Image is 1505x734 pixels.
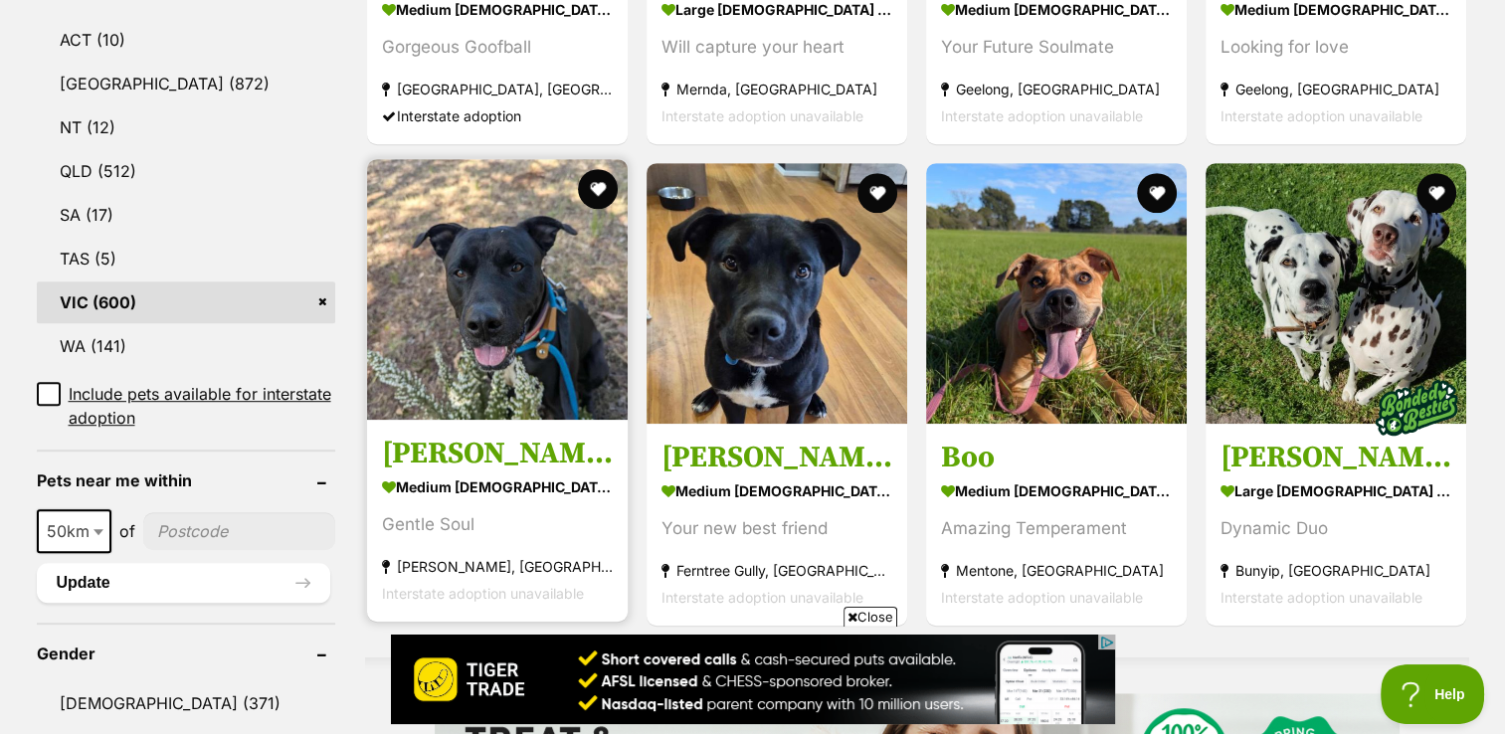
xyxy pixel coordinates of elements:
span: 50km [39,517,109,545]
a: [DEMOGRAPHIC_DATA] (371) [37,682,335,724]
img: bonded besties [1368,358,1467,458]
h3: [PERSON_NAME] & [PERSON_NAME] [1221,439,1451,476]
span: Close [844,607,897,627]
img: Charlie - Staffordshire Bull Terrier x Mixed breed Dog [647,163,907,424]
div: Gorgeous Goofball [382,34,613,61]
strong: [PERSON_NAME], [GEOGRAPHIC_DATA] [382,553,613,580]
header: Gender [37,644,335,662]
img: Jake - American Staffordshire Terrier Dog [367,159,628,420]
h3: [PERSON_NAME] [382,435,613,472]
span: Interstate adoption unavailable [941,107,1143,124]
div: Amazing Temperament [941,515,1172,542]
span: Include pets available for interstate adoption [69,382,335,430]
strong: Geelong, [GEOGRAPHIC_DATA] [941,76,1172,102]
h3: Boo [941,439,1172,476]
span: Interstate adoption unavailable [661,589,863,606]
strong: medium [DEMOGRAPHIC_DATA] Dog [941,476,1172,505]
span: Interstate adoption unavailable [661,107,863,124]
span: Interstate adoption unavailable [382,585,584,602]
header: Pets near me within [37,471,335,489]
a: WA (141) [37,325,335,367]
strong: large [DEMOGRAPHIC_DATA] Dog [1221,476,1451,505]
span: Interstate adoption unavailable [941,589,1143,606]
a: QLD (512) [37,150,335,192]
iframe: Help Scout Beacon - Open [1381,664,1485,724]
div: Your Future Soulmate [941,34,1172,61]
div: Will capture your heart [661,34,892,61]
strong: Geelong, [GEOGRAPHIC_DATA] [1221,76,1451,102]
span: Interstate adoption unavailable [1221,107,1422,124]
a: [PERSON_NAME] medium [DEMOGRAPHIC_DATA] Dog Your new best friend Ferntree Gully, [GEOGRAPHIC_DATA... [647,424,907,626]
img: Boo - Staffordshire Bull Terrier x Mixed breed Dog [926,163,1187,424]
span: of [119,519,135,543]
a: [PERSON_NAME] medium [DEMOGRAPHIC_DATA] Dog Gentle Soul [PERSON_NAME], [GEOGRAPHIC_DATA] Intersta... [367,420,628,622]
div: Looking for love [1221,34,1451,61]
input: postcode [143,512,335,550]
a: VIC (600) [37,281,335,323]
div: Interstate adoption [382,102,613,129]
strong: Mernda, [GEOGRAPHIC_DATA] [661,76,892,102]
iframe: Advertisement [391,635,1115,724]
a: NT (12) [37,106,335,148]
strong: Mentone, [GEOGRAPHIC_DATA] [941,557,1172,584]
span: 50km [37,509,111,553]
strong: Bunyip, [GEOGRAPHIC_DATA] [1221,557,1451,584]
img: Brosnan & DiCaprio - Dalmatian Dog [1206,163,1466,424]
a: SA (17) [37,194,335,236]
a: ACT (10) [37,19,335,61]
strong: medium [DEMOGRAPHIC_DATA] Dog [382,472,613,501]
div: Gentle Soul [382,511,613,538]
button: favourite [1137,173,1177,213]
a: Include pets available for interstate adoption [37,382,335,430]
strong: Ferntree Gully, [GEOGRAPHIC_DATA] [661,557,892,584]
div: Your new best friend [661,515,892,542]
button: favourite [857,173,897,213]
h3: [PERSON_NAME] [661,439,892,476]
a: Boo medium [DEMOGRAPHIC_DATA] Dog Amazing Temperament Mentone, [GEOGRAPHIC_DATA] Interstate adopt... [926,424,1187,626]
div: Dynamic Duo [1221,515,1451,542]
button: favourite [1417,173,1457,213]
span: Interstate adoption unavailable [1221,589,1422,606]
strong: medium [DEMOGRAPHIC_DATA] Dog [661,476,892,505]
a: [GEOGRAPHIC_DATA] (872) [37,63,335,104]
strong: [GEOGRAPHIC_DATA], [GEOGRAPHIC_DATA] [382,76,613,102]
a: TAS (5) [37,238,335,279]
a: [PERSON_NAME] & [PERSON_NAME] large [DEMOGRAPHIC_DATA] Dog Dynamic Duo Bunyip, [GEOGRAPHIC_DATA] ... [1206,424,1466,626]
button: Update [37,563,330,603]
button: favourite [578,169,618,209]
